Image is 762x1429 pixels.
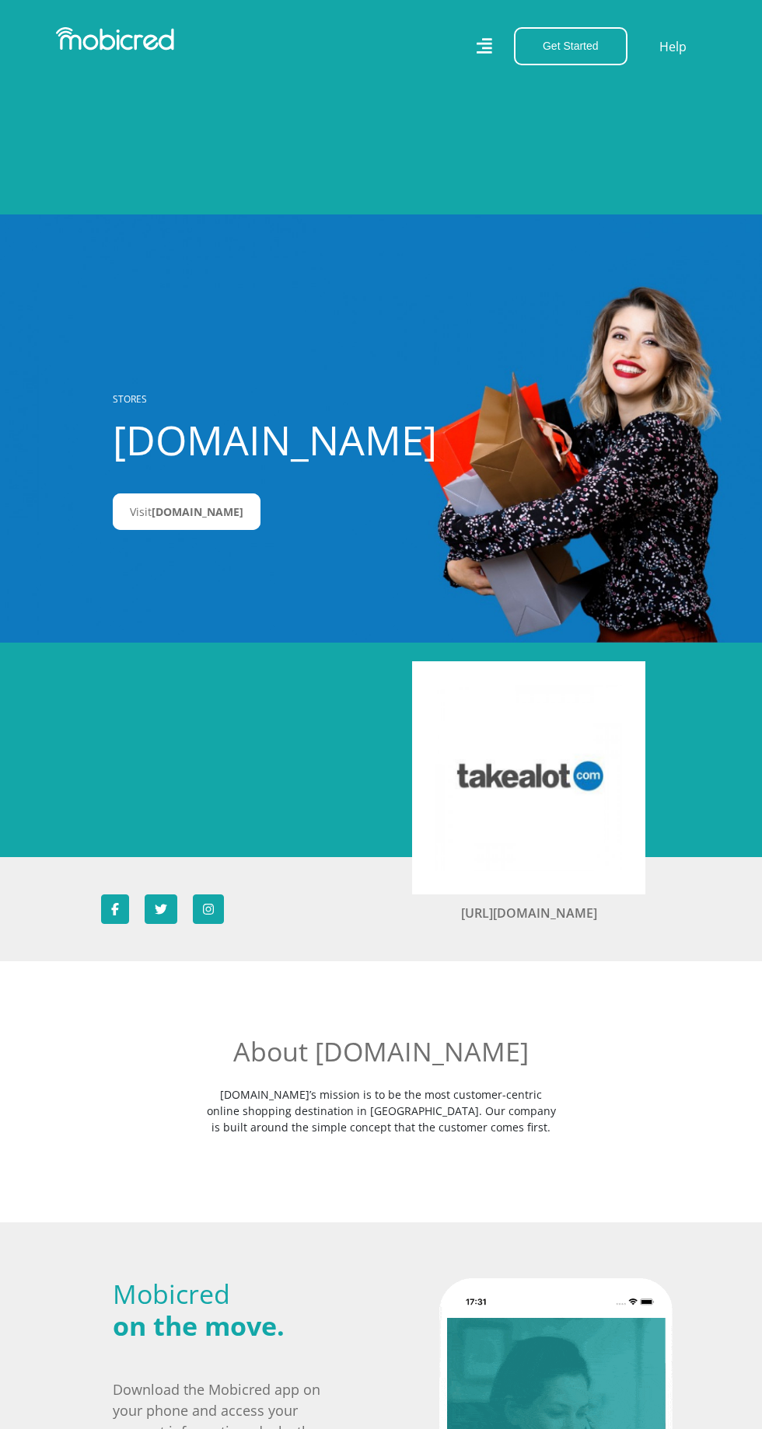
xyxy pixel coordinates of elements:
[113,416,323,464] h1: [DOMAIN_NAME]
[514,27,627,65] button: Get Started
[113,1278,323,1342] h2: Mobicred
[101,894,129,924] a: Follow Takealot.credit on Facebook
[145,894,177,924] a: Follow Takealot.credit on Twitter
[435,685,622,871] img: Takealot.credit
[56,27,174,51] img: Mobicred
[152,504,243,519] span: [DOMAIN_NAME]
[113,392,147,406] a: STORES
[206,1036,556,1068] h2: About [DOMAIN_NAME]
[659,37,687,57] a: Help
[206,1086,556,1135] p: [DOMAIN_NAME]’s mission is to be the most customer-centric online shopping destination in [GEOGRA...
[113,493,260,530] a: Visit[DOMAIN_NAME]
[113,1308,285,1344] span: on the move.
[193,894,224,924] a: Follow Takealot.credit on Instagram
[461,904,597,922] a: [URL][DOMAIN_NAME]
